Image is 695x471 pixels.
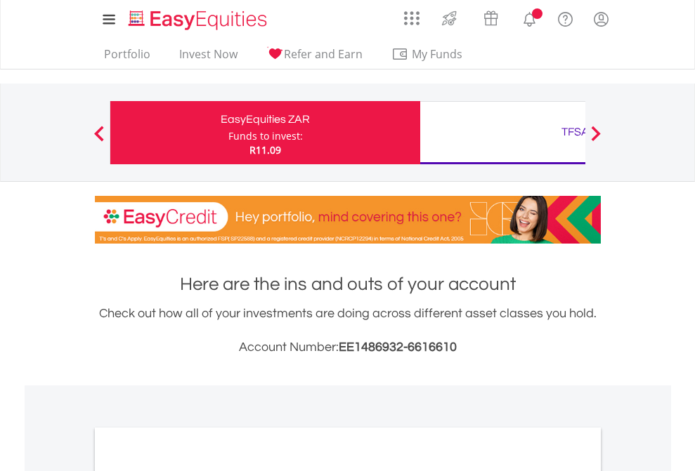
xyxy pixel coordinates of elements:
img: EasyCredit Promotion Banner [95,196,601,244]
img: EasyEquities_Logo.png [126,8,273,32]
a: Refer and Earn [261,47,368,69]
span: R11.09 [249,143,281,157]
span: Refer and Earn [284,46,363,62]
img: grid-menu-icon.svg [404,11,420,26]
a: Invest Now [174,47,243,69]
a: FAQ's and Support [547,4,583,32]
span: EE1486932-6616610 [339,340,457,354]
button: Previous [85,133,113,147]
span: My Funds [391,45,483,63]
h1: Here are the ins and outs of your account [95,272,601,297]
a: Home page [123,4,273,32]
a: AppsGrid [395,4,429,26]
a: My Profile [583,4,619,34]
button: Next [582,133,610,147]
a: Vouchers [470,4,512,29]
img: thrive-v2.svg [438,7,461,29]
div: Funds to invest: [228,129,303,143]
img: vouchers-v2.svg [479,7,502,29]
h3: Account Number: [95,338,601,357]
a: Notifications [512,4,547,32]
div: Check out how all of your investments are doing across different asset classes you hold. [95,304,601,357]
div: EasyEquities ZAR [119,110,412,129]
a: Portfolio [98,47,156,69]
